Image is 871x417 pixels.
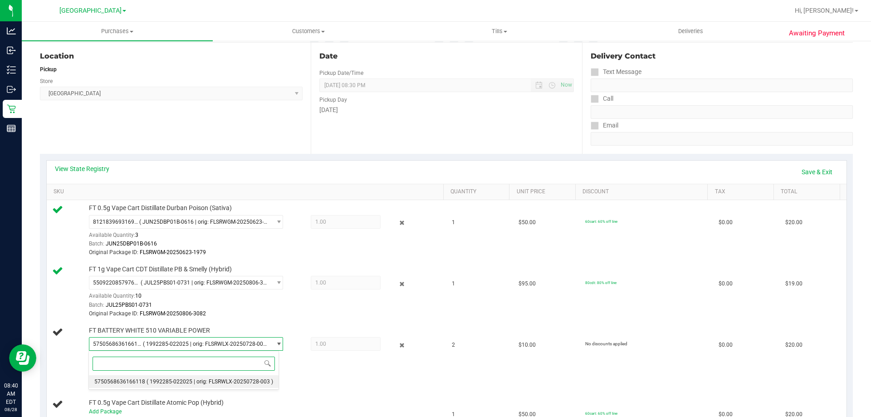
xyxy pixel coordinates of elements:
div: Available Quantity: [89,229,293,246]
label: Text Message [591,65,641,78]
a: Save & Exit [796,164,838,180]
a: Tills [404,22,595,41]
span: $20.00 [785,218,802,227]
a: Tax [715,188,770,196]
span: JUL25PBS01-0731 [106,302,152,308]
span: Hi, [PERSON_NAME]! [795,7,854,14]
span: FLSRWGM-20250623-1979 [140,249,206,255]
a: Add Package [89,408,122,415]
iframe: Resource center [9,344,36,372]
inline-svg: Inbound [7,46,16,55]
span: [GEOGRAPHIC_DATA] [59,7,122,15]
div: Location [40,51,303,62]
p: 08/28 [4,406,18,413]
span: FT 0.5g Vape Cart Distillate Durban Poison (Sativa) [89,204,232,212]
span: $10.00 [519,341,536,349]
span: JUN25DBP01B-0616 [106,240,157,247]
strong: Pickup [40,66,57,73]
a: View State Registry [55,164,109,173]
span: Batch: [89,302,104,308]
span: ( 1992285-022025 | orig: FLSRWLX-20250728-003 ) [143,341,267,347]
a: Total [781,188,836,196]
inline-svg: Inventory [7,65,16,74]
span: $19.00 [785,280,802,288]
span: ( JUL25PBS01-0731 | orig: FLSRWGM-20250806-3082 ) [141,280,268,286]
p: 08:40 AM EDT [4,382,18,406]
div: Available Quantity: [89,289,293,307]
span: 1 [452,280,455,288]
span: FT 1g Vape Cart CDT Distillate PB & Smelly (Hybrid) [89,265,232,274]
span: $20.00 [785,341,802,349]
a: Deliveries [595,22,786,41]
inline-svg: Outbound [7,85,16,94]
span: $50.00 [519,218,536,227]
span: 3 [135,232,138,238]
span: FT 0.5g Vape Cart Distillate Atomic Pop (Hybrid) [89,398,224,407]
span: Batch: [89,240,104,247]
span: 10 [135,293,142,299]
span: FT BATTERY WHITE 510 VARIABLE POWER [89,326,210,335]
label: Email [591,119,618,132]
span: select [271,338,282,350]
span: $0.00 [719,341,733,349]
span: 80cdt: 80% off line [585,280,617,285]
a: SKU [54,188,440,196]
span: 5750568636166118 [93,341,143,347]
span: 60cart: 60% off line [585,411,617,416]
span: Original Package ID: [89,249,138,255]
div: Date [319,51,573,62]
span: Original Package ID: [89,310,138,317]
span: $0.00 [719,280,733,288]
span: FLSRWGM-20250806-3082 [140,310,206,317]
inline-svg: Reports [7,124,16,133]
span: select [271,216,282,228]
label: Store [40,77,53,85]
div: [DATE] [319,105,573,115]
span: 1 [452,218,455,227]
span: Deliveries [666,27,715,35]
label: Call [591,92,613,105]
span: ( JUN25DBP01B-0616 | orig: FLSRWGM-20250623-1979 ) [139,219,267,225]
span: Customers [213,27,403,35]
span: $0.00 [719,218,733,227]
label: Pickup Day [319,96,347,104]
span: $95.00 [519,280,536,288]
a: Quantity [450,188,506,196]
span: No discounts applied [585,341,627,346]
a: Purchases [22,22,213,41]
input: Format: (999) 999-9999 [591,105,853,119]
inline-svg: Retail [7,104,16,113]
a: Discount [582,188,704,196]
inline-svg: Analytics [7,26,16,35]
span: 5509220857976561 [93,280,141,286]
span: Awaiting Payment [789,28,845,39]
a: Customers [213,22,404,41]
span: 8121839693169816 [93,219,139,225]
span: Tills [404,27,594,35]
span: 60cart: 60% off line [585,219,617,224]
span: select [271,276,282,289]
span: 2 [452,341,455,349]
div: Delivery Contact [591,51,853,62]
label: Pickup Date/Time [319,69,363,77]
a: Unit Price [517,188,572,196]
input: Format: (999) 999-9999 [591,78,853,92]
span: Purchases [22,27,213,35]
